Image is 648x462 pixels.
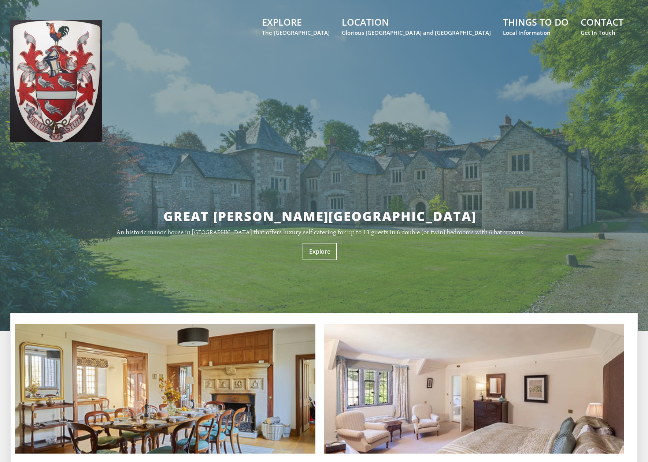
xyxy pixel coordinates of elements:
a: THINGS TO DOLocal Information [503,16,569,36]
small: The [GEOGRAPHIC_DATA] [262,29,330,36]
img: Great Bidlake Manor [10,20,102,142]
a: LOCATIONGlorious [GEOGRAPHIC_DATA] and [GEOGRAPHIC_DATA] [342,16,491,36]
a: CONTACTGet In Touch [581,16,623,36]
a: Explore [303,243,337,260]
a: EXPLOREThe [GEOGRAPHIC_DATA] [262,16,330,36]
h2: GREAT [PERSON_NAME][GEOGRAPHIC_DATA] [72,208,567,225]
img: NY_Great_Bidlake_Manor106522.full.jpg [15,324,315,454]
small: Glorious [GEOGRAPHIC_DATA] and [GEOGRAPHIC_DATA] [342,29,491,36]
p: An historic manor house in [GEOGRAPHIC_DATA] that offers luxury self catering for up to 13 guests... [72,228,567,236]
img: IMG_1569.full.jpg [324,324,625,454]
small: Get In Touch [581,29,623,36]
small: Local Information [503,29,569,36]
